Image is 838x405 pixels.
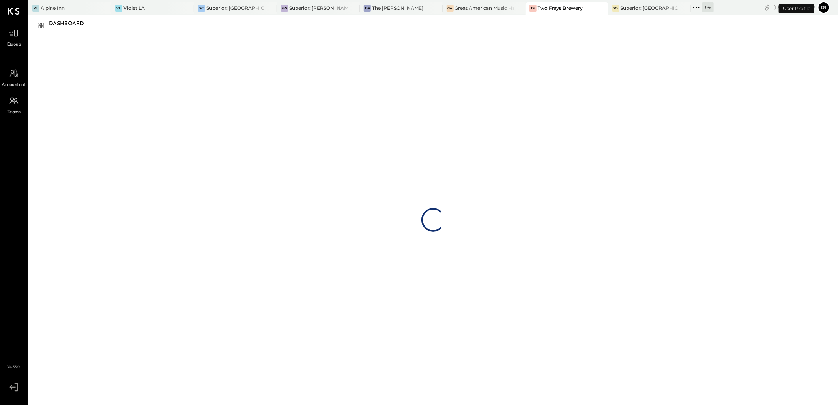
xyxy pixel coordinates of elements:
div: Superior: [PERSON_NAME] [289,5,348,11]
div: Dashboard [49,18,92,30]
a: Queue [0,26,27,49]
div: SO [612,5,619,12]
div: copy link [763,3,771,11]
div: + 4 [702,2,714,12]
div: Two Frays Brewery [538,5,583,11]
div: Superior: [GEOGRAPHIC_DATA] [621,5,679,11]
a: Accountant [0,66,27,89]
div: SW [281,5,288,12]
div: Great American Music Hall [455,5,514,11]
div: SC [198,5,205,12]
div: Violet LA [123,5,145,11]
div: Alpine Inn [41,5,65,11]
button: Ri [817,1,830,14]
div: AI [32,5,39,12]
span: Teams [7,109,21,116]
div: TF [529,5,537,12]
div: TW [364,5,371,12]
div: Superior: [GEOGRAPHIC_DATA] [206,5,265,11]
div: [DATE] [773,4,816,11]
div: The [PERSON_NAME] [372,5,423,11]
span: Queue [7,41,21,49]
a: Teams [0,93,27,116]
div: User Profile [779,4,814,13]
div: VL [115,5,122,12]
div: GA [447,5,454,12]
span: Accountant [2,82,26,89]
